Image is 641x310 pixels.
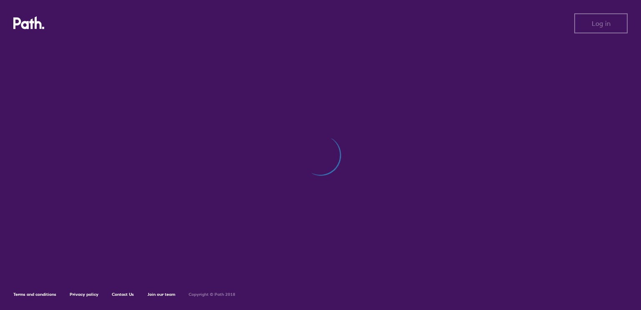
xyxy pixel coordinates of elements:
[13,292,56,297] a: Terms and conditions
[189,292,235,297] h6: Copyright © Path 2018
[592,20,611,27] span: Log in
[70,292,98,297] a: Privacy policy
[112,292,134,297] a: Contact Us
[147,292,175,297] a: Join our team
[574,13,628,33] button: Log in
